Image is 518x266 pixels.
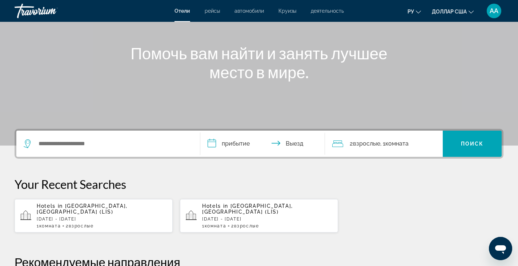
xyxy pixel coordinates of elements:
[205,8,220,14] a: рейсы
[278,8,296,14] a: Круизы
[66,223,93,229] span: 2
[407,6,421,17] button: Изменить язык
[15,1,87,20] a: Травориум
[37,223,61,229] span: 1
[234,8,264,14] a: автомобили
[325,131,443,157] button: Путешественники: 2 взрослых, 0 детей
[385,140,409,147] font: Комната
[432,9,467,15] font: доллар США
[37,217,167,222] p: [DATE] - [DATE]
[490,7,498,15] font: АА
[37,203,128,215] span: [GEOGRAPHIC_DATA], [GEOGRAPHIC_DATA] (LIS)
[432,6,474,17] button: Изменить валюту
[350,140,353,147] font: 2
[200,131,325,157] button: Даты заезда и выезда
[15,177,503,191] p: Your Recent Searches
[489,237,512,260] iframe: Кнопка запуска окна обмена сообщениями
[407,9,414,15] font: ру
[202,203,228,209] span: Hotels in
[174,8,190,14] a: Отели
[205,223,226,229] span: Комната
[202,217,332,222] p: [DATE] - [DATE]
[39,223,61,229] span: Комната
[16,131,502,157] div: Виджет поиска
[485,3,503,19] button: Меню пользователя
[202,223,226,229] span: 1
[69,223,93,229] span: Взрослые
[461,141,484,147] font: Поиск
[234,223,259,229] span: Взрослые
[311,8,344,14] a: деятельность
[37,203,63,209] span: Hotels in
[180,199,338,233] button: Hotels in [GEOGRAPHIC_DATA], [GEOGRAPHIC_DATA] (LIS)[DATE] - [DATE]1Комната2Взрослые
[380,140,385,147] font: , 1
[15,199,173,233] button: Hotels in [GEOGRAPHIC_DATA], [GEOGRAPHIC_DATA] (LIS)[DATE] - [DATE]1Комната2Взрослые
[443,131,502,157] button: Поиск
[231,223,259,229] span: 2
[130,44,388,82] font: Помочь вам найти и занять лучшее место в мире.
[353,140,380,147] font: Взрослые
[202,203,293,215] span: [GEOGRAPHIC_DATA], [GEOGRAPHIC_DATA] (LIS)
